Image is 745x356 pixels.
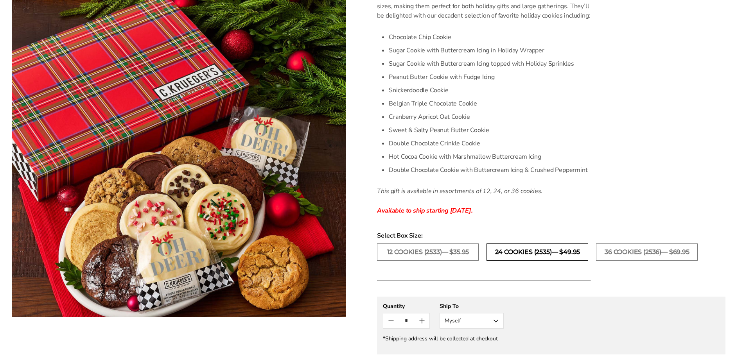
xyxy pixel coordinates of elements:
[389,30,591,44] li: Chocolate Chip Cookie
[377,297,725,354] gfm-form: New recipient
[389,97,591,110] li: Belgian Triple Chocolate Cookie
[377,243,479,261] label: 12 Cookies (2533)— $35.95
[6,326,81,350] iframe: Sign Up via Text for Offers
[377,206,472,215] span: Available to ship starting [DATE].
[440,302,504,310] div: Ship To
[389,70,591,84] li: Peanut Butter Cookie with Fudge Icing
[377,231,725,240] span: Select Box Size:
[596,243,698,261] label: 36 Cookies (2536)— $69.95
[389,84,591,97] li: Snickerdoodle Cookie
[383,335,720,342] div: *Shipping address will be collected at checkout
[389,44,591,57] li: Sugar Cookie with Buttercream Icing in Holiday Wrapper
[383,302,430,310] div: Quantity
[486,243,588,261] label: 24 Cookies (2535)— $49.95
[377,187,542,195] em: This gift is available in assortments of 12, 24, or 36 cookies.
[389,150,591,163] li: Hot Cocoa Cookie with Marshmallow Buttercream Icing
[389,57,591,70] li: Sugar Cookie with Buttercream Icing topped with Holiday Sprinkles
[440,313,504,329] button: Myself
[389,163,591,177] li: Double Chocolate Cookie with Buttercream Icing & Crushed Peppermint
[414,313,429,328] button: Count plus
[383,313,399,328] button: Count minus
[389,110,591,123] li: Cranberry Apricot Oat Cookie
[399,313,414,328] input: Quantity
[389,137,591,150] li: Double Chocolate Crinkle Cookie
[389,123,591,137] li: Sweet & Salty Peanut Butter Cookie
